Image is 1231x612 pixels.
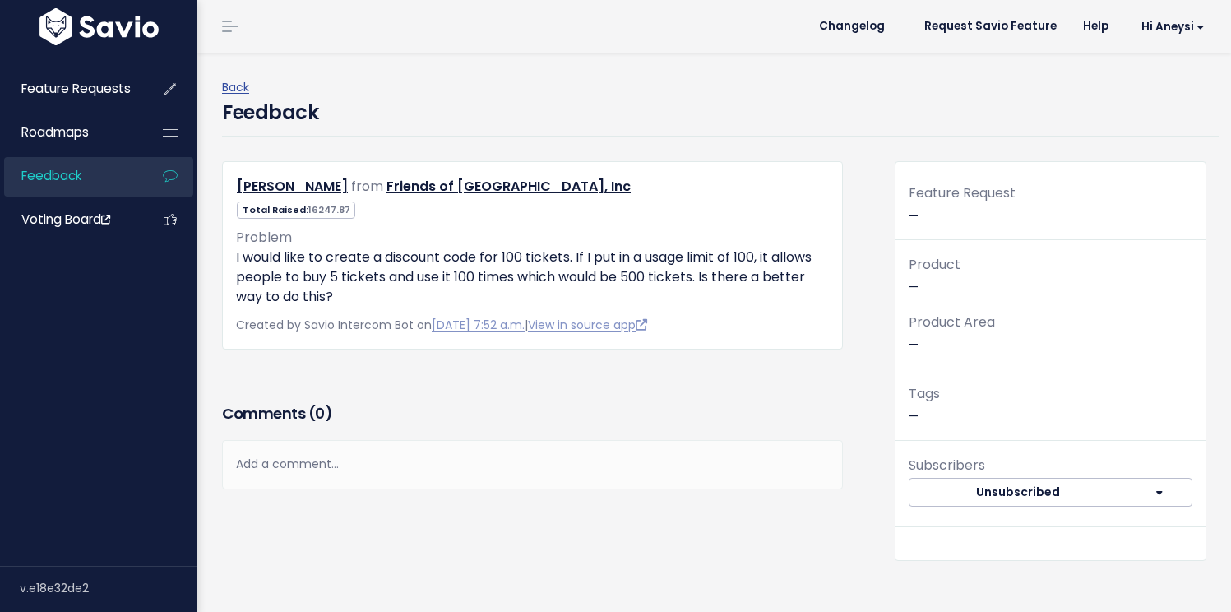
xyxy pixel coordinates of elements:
h3: Comments ( ) [222,402,843,425]
a: Help [1070,14,1122,39]
span: Feature Request [909,183,1016,202]
span: Product [909,255,960,274]
a: [DATE] 7:52 a.m. [432,317,525,333]
span: Hi Aneysi [1141,21,1205,33]
span: Tags [909,384,940,403]
a: Feedback [4,157,137,195]
a: [PERSON_NAME] [237,177,348,196]
a: Friends of [GEOGRAPHIC_DATA], Inc [386,177,631,196]
img: logo-white.9d6f32f41409.svg [35,8,163,45]
span: Voting Board [21,211,110,228]
span: Product Area [909,313,995,331]
span: Roadmaps [21,123,89,141]
a: Roadmaps [4,114,137,151]
button: Unsubscribed [909,478,1127,508]
span: Subscribers [909,456,985,475]
span: Feedback [21,167,81,184]
span: Total Raised: [237,202,355,219]
a: Hi Aneysi [1122,14,1218,39]
a: View in source app [528,317,647,333]
p: I would like to create a discount code for 100 tickets. If I put in a usage limit of 100, it allo... [236,248,829,307]
p: — [909,311,1192,355]
p: — [909,382,1192,427]
p: — [909,253,1192,298]
a: Request Savio Feature [911,14,1070,39]
span: Feature Requests [21,80,131,97]
div: v.e18e32de2 [20,567,197,610]
span: from [351,177,383,196]
span: 16247.87 [308,203,350,216]
span: Problem [236,228,292,247]
span: Created by Savio Intercom Bot on | [236,317,647,333]
div: Add a comment... [222,440,843,489]
span: 0 [315,403,325,424]
a: Feature Requests [4,70,137,108]
h4: Feedback [222,98,318,128]
a: Back [222,79,249,95]
a: Voting Board [4,201,137,239]
div: — [895,182,1206,240]
span: Changelog [819,21,885,32]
